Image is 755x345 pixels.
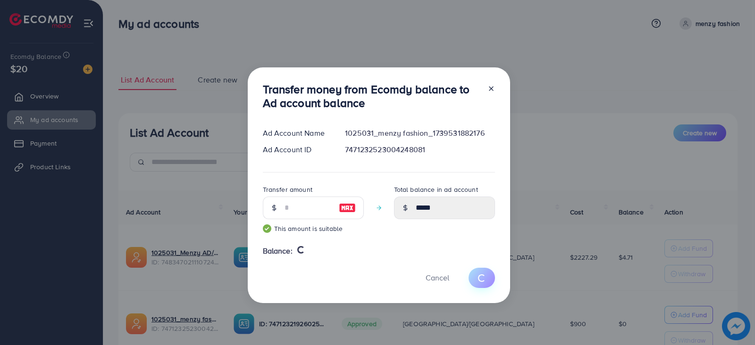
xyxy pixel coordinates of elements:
div: 1025031_menzy fashion_1739531882176 [337,128,502,139]
div: 7471232523004248081 [337,144,502,155]
span: Balance: [263,246,293,256]
small: This amount is suitable [263,224,364,233]
button: Cancel [414,268,461,288]
label: Total balance in ad account [394,185,478,194]
h3: Transfer money from Ecomdy balance to Ad account balance [263,82,480,110]
label: Transfer amount [263,185,312,194]
img: guide [263,224,271,233]
div: Ad Account Name [255,128,338,139]
span: Cancel [426,272,449,283]
div: Ad Account ID [255,144,338,155]
img: image [339,202,356,214]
